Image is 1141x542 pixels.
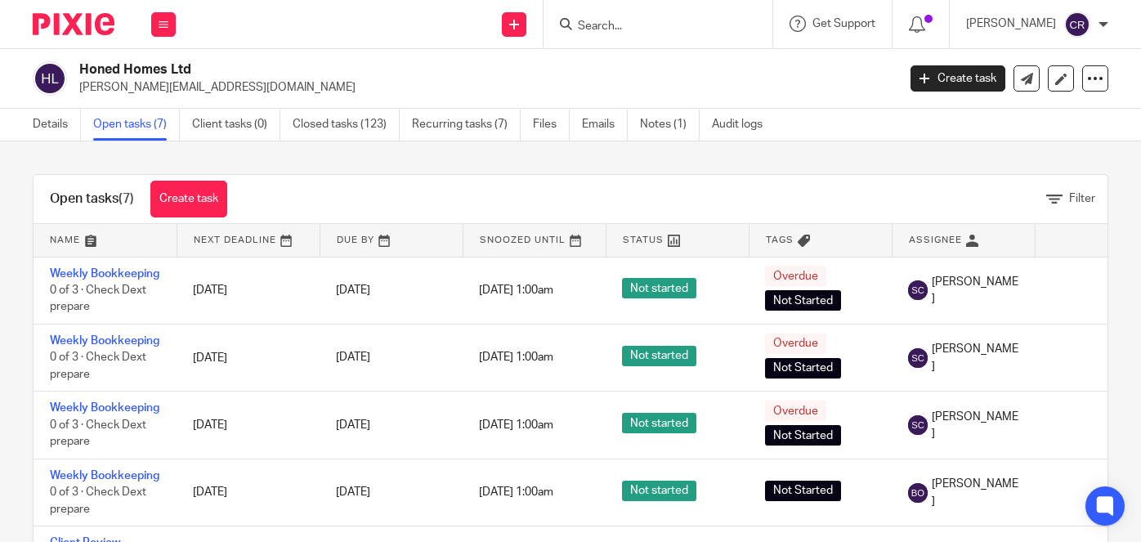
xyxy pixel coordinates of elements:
a: Weekly Bookkeeping [50,402,159,414]
span: Status [623,235,664,244]
h2: Honed Homes Ltd [79,61,725,78]
span: [DATE] 1:00am [479,487,553,499]
a: Emails [582,109,628,141]
span: Not started [622,413,696,433]
span: 0 of 3 · Check Dext prepare [50,352,146,381]
td: [DATE] [177,324,320,391]
a: Files [533,109,570,141]
a: Recurring tasks (7) [412,109,521,141]
span: Overdue [765,266,826,286]
h1: Open tasks [50,190,134,208]
a: Create task [150,181,227,217]
span: Not Started [765,290,841,311]
span: Not started [622,481,696,501]
p: [PERSON_NAME][EMAIL_ADDRESS][DOMAIN_NAME] [79,79,886,96]
a: Notes (1) [640,109,700,141]
span: [DATE] [336,352,370,364]
span: Not Started [765,425,841,446]
span: 0 of 3 · Check Dext prepare [50,284,146,313]
span: Not Started [765,481,841,501]
span: Overdue [765,401,826,421]
a: Weekly Bookkeeping [50,335,159,347]
a: Closed tasks (123) [293,109,400,141]
span: [DATE] 1:00am [479,352,553,364]
span: [PERSON_NAME] [932,409,1018,442]
a: Open tasks (7) [93,109,180,141]
span: [PERSON_NAME] [932,274,1018,307]
span: Snoozed Until [480,235,566,244]
span: Filter [1069,193,1095,204]
a: Audit logs [712,109,775,141]
td: [DATE] [177,257,320,324]
a: Client tasks (0) [192,109,280,141]
a: Details [33,109,81,141]
span: Overdue [765,334,826,354]
img: svg%3E [908,483,928,503]
img: Pixie [33,13,114,35]
span: Tags [766,235,794,244]
a: Weekly Bookkeeping [50,470,159,482]
td: [DATE] [177,459,320,526]
p: [PERSON_NAME] [966,16,1056,32]
span: [DATE] [336,419,370,431]
img: svg%3E [33,61,67,96]
span: 0 of 3 · Check Dext prepare [50,419,146,448]
span: [DATE] [336,487,370,499]
span: [DATE] 1:00am [479,419,553,431]
a: Weekly Bookkeeping [50,268,159,280]
span: (7) [119,192,134,205]
span: [DATE] 1:00am [479,284,553,296]
img: svg%3E [908,415,928,435]
img: svg%3E [908,280,928,300]
td: [DATE] [177,392,320,459]
span: [PERSON_NAME] [932,341,1018,374]
span: Not started [622,278,696,298]
span: Not started [622,346,696,366]
img: svg%3E [908,348,928,368]
span: [DATE] [336,284,370,296]
input: Search [576,20,723,34]
span: 0 of 3 · Check Dext prepare [50,486,146,515]
a: Create task [911,65,1005,92]
img: svg%3E [1064,11,1090,38]
span: Get Support [812,18,875,29]
span: [PERSON_NAME] [932,476,1018,509]
span: Not Started [765,358,841,379]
